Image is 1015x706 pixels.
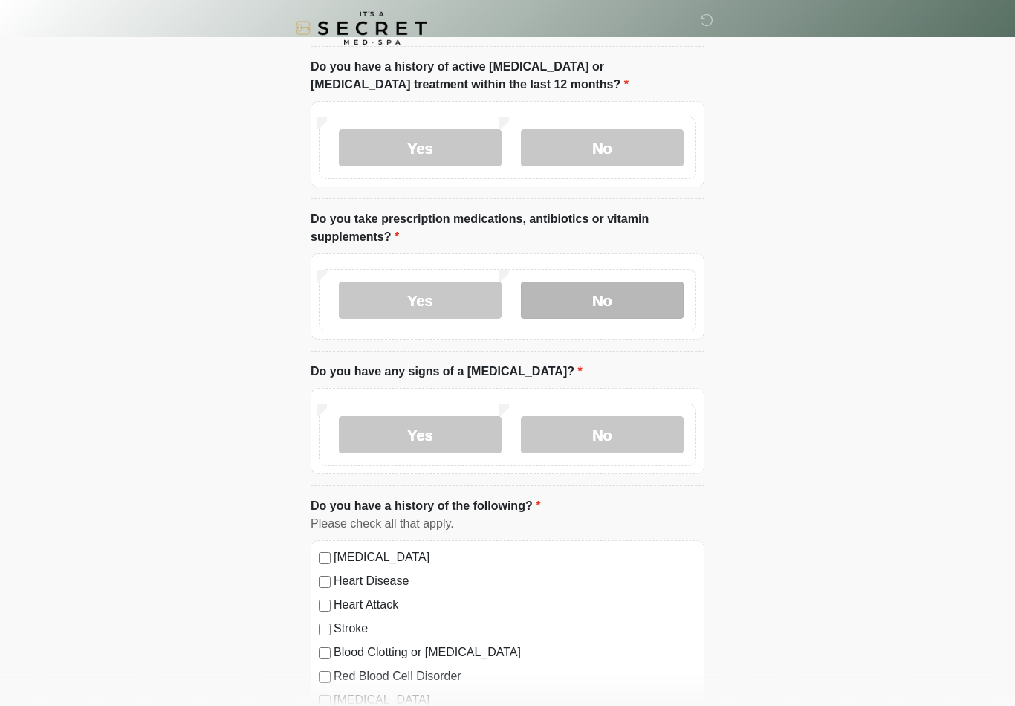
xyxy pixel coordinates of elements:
[319,576,331,588] input: Heart Disease
[296,11,427,45] img: It's A Secret Med Spa Logo
[339,416,502,453] label: Yes
[319,624,331,635] input: Stroke
[334,572,696,590] label: Heart Disease
[334,596,696,614] label: Heart Attack
[311,497,540,515] label: Do you have a history of the following?
[319,671,331,683] input: Red Blood Cell Disorder
[334,644,696,661] label: Blood Clotting or [MEDICAL_DATA]
[311,58,704,94] label: Do you have a history of active [MEDICAL_DATA] or [MEDICAL_DATA] treatment within the last 12 mon...
[319,552,331,564] input: [MEDICAL_DATA]
[311,210,704,246] label: Do you take prescription medications, antibiotics or vitamin supplements?
[311,363,583,380] label: Do you have any signs of a [MEDICAL_DATA]?
[521,416,684,453] label: No
[521,129,684,166] label: No
[334,620,696,638] label: Stroke
[334,667,696,685] label: Red Blood Cell Disorder
[319,647,331,659] input: Blood Clotting or [MEDICAL_DATA]
[339,129,502,166] label: Yes
[334,548,696,566] label: [MEDICAL_DATA]
[319,600,331,612] input: Heart Attack
[339,282,502,319] label: Yes
[311,515,704,533] div: Please check all that apply.
[521,282,684,319] label: No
